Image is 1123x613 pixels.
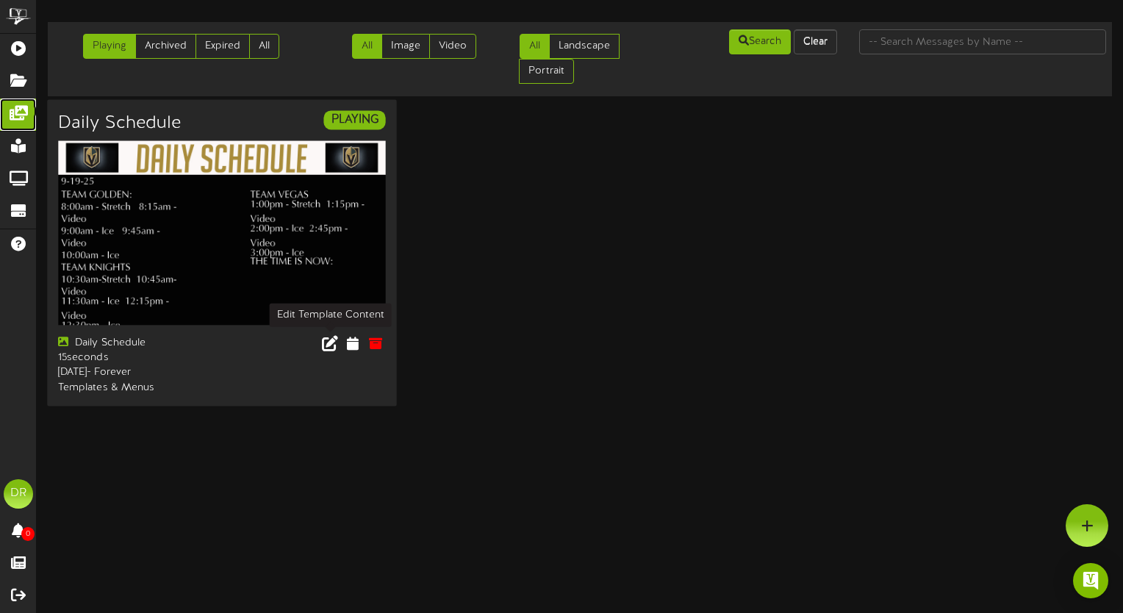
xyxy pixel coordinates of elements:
[519,59,574,84] a: Portrait
[729,29,791,54] button: Search
[1073,563,1108,598] div: Open Intercom Messenger
[195,34,250,59] a: Expired
[381,34,430,59] a: Image
[429,34,476,59] a: Video
[58,381,211,395] div: Templates & Menus
[58,351,211,366] div: 15 seconds
[520,34,550,59] a: All
[58,366,211,381] div: [DATE] - Forever
[58,114,180,133] h3: Daily Schedule
[859,29,1106,54] input: -- Search Messages by Name --
[794,29,837,54] button: Clear
[58,337,211,351] div: Daily Schedule
[58,141,386,326] img: 24649f0a-2146-4e3f-a895-e3419fccadf7.png
[352,34,382,59] a: All
[331,113,378,126] strong: PLAYING
[4,479,33,509] div: DR
[135,34,196,59] a: Archived
[83,34,136,59] a: Playing
[249,34,279,59] a: All
[549,34,620,59] a: Landscape
[21,527,35,541] span: 0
